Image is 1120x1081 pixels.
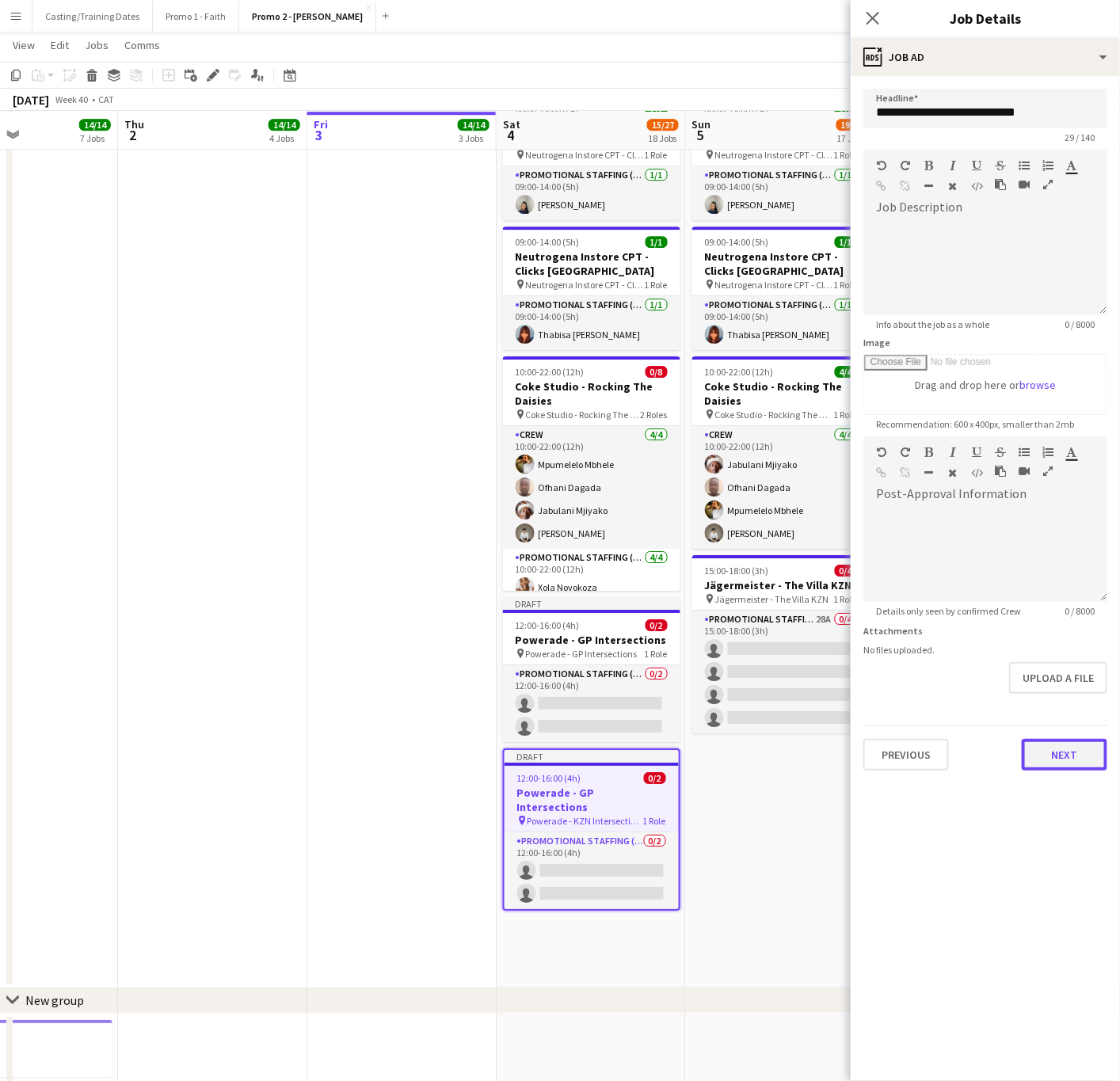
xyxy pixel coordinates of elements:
button: Next [1022,739,1107,771]
span: Sat [503,117,520,131]
app-card-role: Promotional Staffing (Brand Ambassadors)1/109:00-14:00 (5h)[PERSON_NAME] [503,166,680,220]
span: Coke Studio - Rocking The Daisies [526,409,641,421]
button: Text Color [1066,446,1077,459]
span: 09:00-14:00 (5h) [705,236,769,248]
span: View [13,38,35,52]
button: Italic [947,159,958,172]
app-job-card: 10:00-22:00 (12h)0/8Coke Studio - Rocking The Daisies Coke Studio - Rocking The Daisies2 RolesCre... [503,356,680,591]
h3: Powerade - GP Intersections [505,786,679,814]
button: Paste as plain text [995,465,1006,478]
button: Text Color [1066,159,1077,172]
h3: Jägermeister - The Villa KZN [692,578,870,592]
button: Insert video [1019,465,1030,478]
span: 0 / 8000 [1052,605,1107,617]
h3: Neutrogena Instore CPT - Clicks [GEOGRAPHIC_DATA] [692,249,870,278]
button: Paste as plain text [995,178,1006,191]
button: Strikethrough [995,446,1006,459]
span: 0/2 [646,619,668,631]
span: Info about the job as a whole [863,318,1002,330]
div: Draft [505,750,679,763]
div: 4 Jobs [269,132,299,144]
button: Upload a file [1009,662,1107,694]
span: 0/2 [644,772,666,784]
button: Bold [924,446,935,459]
span: Coke Studio - Rocking The Daisies [715,409,834,421]
app-job-card: 09:00-14:00 (5h)1/1Neutrogena Instore CPT - Clicks [GEOGRAPHIC_DATA] Neutrogena Instore CPT - Cli... [692,226,870,350]
span: Neutrogena Instore CPT - Clicks [GEOGRAPHIC_DATA] [526,279,645,291]
span: 1 Role [834,149,857,161]
span: 1 Role [643,815,666,827]
span: 0/8 [646,366,668,378]
span: Neutrogena Instore CPT - Clicks V&A Waterfront [715,149,834,161]
span: 0/4 [835,565,857,577]
div: 3 Jobs [459,132,489,144]
div: New group [25,992,84,1008]
span: 1/1 [835,236,857,248]
button: Strikethrough [995,159,1006,172]
app-card-role: Promotional Staffing (Brand Ambassadors)1/109:00-14:00 (5h)Thabisa [PERSON_NAME] [692,296,870,350]
button: Unordered List [1019,446,1030,459]
span: 4/4 [835,366,857,378]
button: Redo [900,446,911,459]
span: 14/14 [269,119,300,131]
span: 0 / 8000 [1052,318,1107,330]
label: Attachments [863,625,923,637]
span: 15/27 [647,119,679,131]
app-card-role: Promotional Staffing (Brand Ambassadors)4/410:00-22:00 (12h)Xola Novokoza [503,549,680,676]
button: Clear Formatting [947,180,958,192]
span: 14/14 [79,119,111,131]
button: HTML Code [971,466,982,479]
button: Underline [971,159,982,172]
div: CAT [98,93,114,105]
h3: Job Details [851,8,1120,29]
button: Clear Formatting [947,466,958,479]
app-card-role: Promotional Staffing (Brand Ambassadors)1/109:00-14:00 (5h)[PERSON_NAME] [692,166,870,220]
app-card-role: Crew4/410:00-22:00 (12h)Jabulani MjiyakoOfhani DagadaMpumelelo Mbhele[PERSON_NAME] [692,426,870,549]
button: Redo [900,159,911,172]
h3: Powerade - GP Intersections [503,633,680,647]
span: 12:00-16:00 (4h) [516,619,580,631]
span: 09:00-14:00 (5h) [516,236,580,248]
button: Unordered List [1019,159,1030,172]
span: 1 Role [645,149,668,161]
div: No files uploaded. [863,644,1107,656]
span: Details only seen by confirmed Crew [863,605,1034,617]
button: Fullscreen [1042,178,1053,191]
span: Jägermeister - The Villa KZN [715,593,829,605]
button: Undo [876,446,887,459]
span: Recommendation: 600 x 400px, smaller than 2mb [863,418,1087,430]
button: Horizontal Line [924,466,935,479]
app-card-role: Crew4/410:00-22:00 (12h)Mpumelelo MbheleOfhani DagadaJabulani Mjiyako[PERSON_NAME] [503,426,680,549]
a: Jobs [78,35,115,55]
span: 5 [690,126,711,144]
span: 10:00-22:00 (12h) [705,366,774,378]
div: Job Ad [851,38,1120,76]
span: 1 Role [834,409,857,421]
button: Insert video [1019,178,1030,191]
span: 29 / 140 [1052,131,1107,143]
span: Comms [124,38,160,52]
span: Thu [124,117,144,131]
app-job-card: Draft12:00-16:00 (4h)0/2Powerade - GP Intersections Powerade - KZN Intersections1 RolePromotional... [503,748,680,911]
app-card-role: Promotional Staffing (Brand Ambassadors)28A0/415:00-18:00 (3h) [692,611,870,733]
h3: Coke Studio - Rocking The Daisies [503,379,680,408]
app-card-role: Promotional Staffing (Brand Ambassadors)0/212:00-16:00 (4h) [503,665,680,742]
app-card-role: Promotional Staffing (Brand Ambassadors)1/109:00-14:00 (5h)Thabisa [PERSON_NAME] [503,296,680,350]
app-job-card: 15:00-18:00 (3h)0/4Jägermeister - The Villa KZN Jägermeister - The Villa KZN1 RolePromotional Sta... [692,555,870,733]
app-job-card: 09:00-14:00 (5h)1/1Neutrogena Instore CPT - Clicks V&A Waterfront Neutrogena Instore CPT - Clicks... [692,97,870,220]
app-job-card: 09:00-14:00 (5h)1/1Neutrogena Instore CPT - Clicks V&A Waterfront Neutrogena Instore CPT - Clicks... [503,97,680,220]
div: 18 Jobs [648,132,678,144]
button: Horizontal Line [924,180,935,192]
button: Ordered List [1042,159,1053,172]
span: 1/1 [646,236,668,248]
button: Previous [863,739,949,771]
span: Edit [51,38,69,52]
span: Week 40 [52,93,92,105]
span: 2 [122,126,144,144]
span: Neutrogena Instore CPT - Clicks V&A Waterfront [526,149,645,161]
h3: Coke Studio - Rocking The Daisies [692,379,870,408]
